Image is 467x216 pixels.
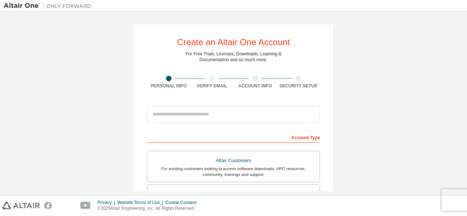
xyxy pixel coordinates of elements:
div: Account Type [147,131,320,143]
img: Altair One [4,2,95,9]
img: facebook.svg [44,202,52,209]
img: altair_logo.svg [2,202,40,209]
div: For existing customers looking to access software downloads, HPC resources, community, trainings ... [152,166,315,177]
div: Security Setup [277,83,320,89]
img: youtube.svg [80,202,91,209]
div: Verify Email [190,83,234,89]
p: © 2025 Altair Engineering, Inc. All Rights Reserved. [97,205,201,212]
div: Privacy [97,200,117,205]
div: Altair Customers [152,156,315,166]
div: Website Terms of Use [117,200,165,205]
div: Account Info [233,83,277,89]
div: Personal Info [147,83,190,89]
div: Students [152,189,315,199]
div: Cookie Consent [165,200,201,205]
div: Create an Altair One Account [177,38,290,47]
div: For Free Trials, Licenses, Downloads, Learning & Documentation and so much more. [186,51,282,63]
